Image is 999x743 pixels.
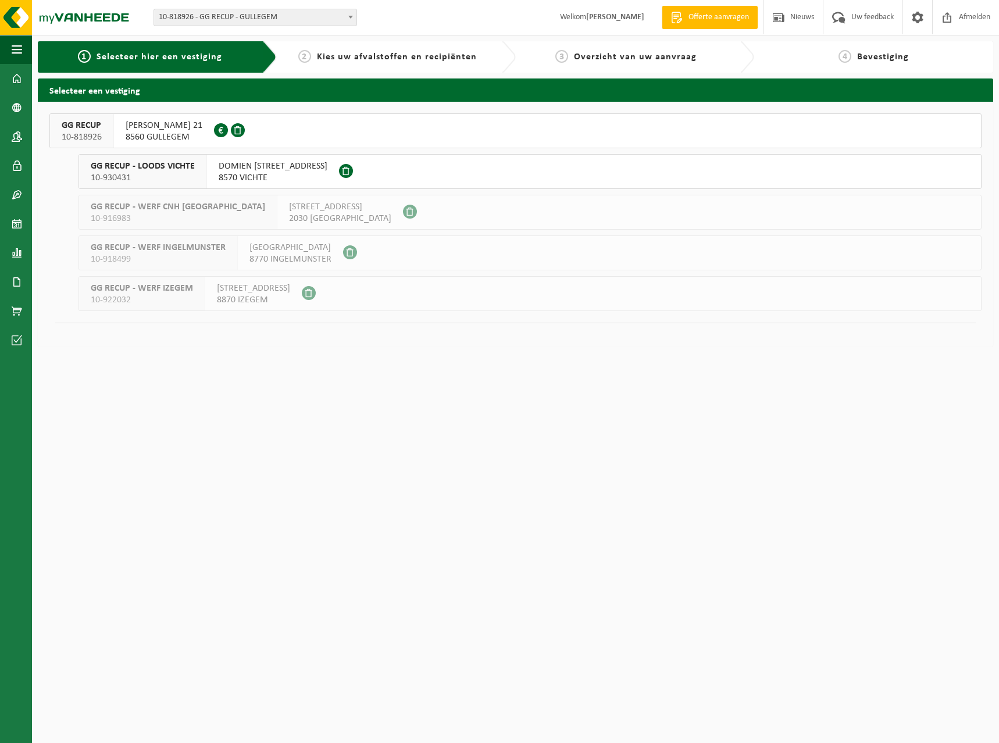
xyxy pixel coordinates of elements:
span: 8870 IZEGEM [217,294,290,306]
span: Selecteer hier een vestiging [97,52,222,62]
span: 4 [839,50,851,63]
span: 10-916983 [91,213,265,224]
span: GG RECUP - WERF INGELMUNSTER [91,242,226,253]
span: 2030 [GEOGRAPHIC_DATA] [289,213,391,224]
span: [STREET_ADDRESS] [289,201,391,213]
span: Kies uw afvalstoffen en recipiënten [317,52,477,62]
span: 8570 VICHTE [219,172,327,184]
span: GG RECUP - WERF IZEGEM [91,283,193,294]
a: Offerte aanvragen [662,6,758,29]
span: 10-930431 [91,172,195,184]
span: GG RECUP [62,120,102,131]
span: 10-922032 [91,294,193,306]
span: 2 [298,50,311,63]
span: 3 [555,50,568,63]
span: Overzicht van uw aanvraag [574,52,697,62]
button: GG RECUP 10-818926 [PERSON_NAME] 218560 GULLEGEM [49,113,982,148]
span: 8770 INGELMUNSTER [249,253,331,265]
span: 10-818926 - GG RECUP - GULLEGEM [154,9,357,26]
strong: [PERSON_NAME] [586,13,644,22]
span: GG RECUP - WERF CNH [GEOGRAPHIC_DATA] [91,201,265,213]
button: GG RECUP - LOODS VICHTE 10-930431 DOMIEN [STREET_ADDRESS]8570 VICHTE [79,154,982,189]
span: [PERSON_NAME] 21 [126,120,202,131]
span: 1 [78,50,91,63]
span: 8560 GULLEGEM [126,131,202,143]
span: Offerte aanvragen [686,12,752,23]
span: [GEOGRAPHIC_DATA] [249,242,331,253]
span: 10-918499 [91,253,226,265]
span: Bevestiging [857,52,909,62]
span: GG RECUP - LOODS VICHTE [91,160,195,172]
span: [STREET_ADDRESS] [217,283,290,294]
span: DOMIEN [STREET_ADDRESS] [219,160,327,172]
span: 10-818926 - GG RECUP - GULLEGEM [154,9,356,26]
span: 10-818926 [62,131,102,143]
h2: Selecteer een vestiging [38,78,993,101]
